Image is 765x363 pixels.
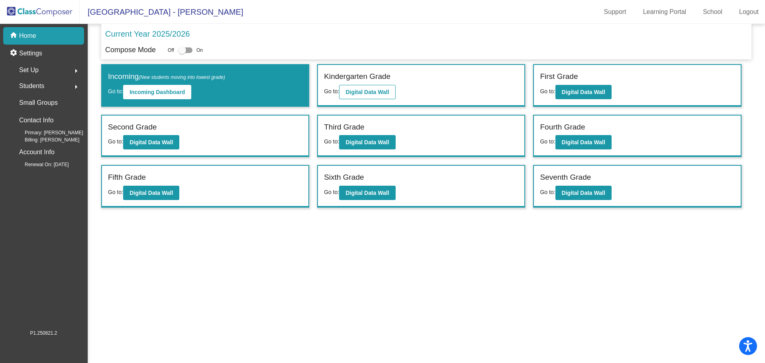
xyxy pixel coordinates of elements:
span: Go to: [540,138,555,145]
label: Seventh Grade [540,172,591,183]
a: Logout [733,6,765,18]
button: Digital Data Wall [555,85,612,99]
mat-icon: arrow_right [71,66,81,76]
label: Fifth Grade [108,172,146,183]
a: Learning Portal [637,6,693,18]
span: Set Up [19,65,39,76]
span: Go to: [540,189,555,195]
mat-icon: settings [10,49,19,58]
span: Go to: [108,189,123,195]
p: Current Year 2025/2026 [105,28,190,40]
span: Go to: [108,138,123,145]
span: Go to: [324,138,339,145]
label: First Grade [540,71,578,82]
button: Digital Data Wall [555,135,612,149]
b: Digital Data Wall [345,190,389,196]
button: Incoming Dashboard [123,85,191,99]
p: Home [19,31,36,41]
span: Go to: [324,88,339,94]
button: Digital Data Wall [123,186,179,200]
a: Support [598,6,633,18]
button: Digital Data Wall [339,85,395,99]
p: Account Info [19,147,55,158]
mat-icon: arrow_right [71,82,81,92]
b: Incoming Dashboard [129,89,185,95]
button: Digital Data Wall [123,135,179,149]
span: Go to: [540,88,555,94]
b: Digital Data Wall [345,139,389,145]
p: Compose Mode [105,45,156,55]
a: School [696,6,729,18]
mat-icon: home [10,31,19,41]
span: Billing: [PERSON_NAME] [12,136,79,143]
b: Digital Data Wall [129,190,173,196]
span: [GEOGRAPHIC_DATA] - [PERSON_NAME] [80,6,243,18]
button: Digital Data Wall [339,135,395,149]
span: Go to: [108,88,123,94]
span: Go to: [324,189,339,195]
p: Settings [19,49,42,58]
span: Primary: [PERSON_NAME] [12,129,83,136]
button: Digital Data Wall [555,186,612,200]
label: Incoming [108,71,225,82]
b: Digital Data Wall [562,89,605,95]
b: Digital Data Wall [129,139,173,145]
span: Renewal On: [DATE] [12,161,69,168]
b: Digital Data Wall [562,139,605,145]
label: Fourth Grade [540,122,585,133]
label: Sixth Grade [324,172,364,183]
label: Third Grade [324,122,364,133]
label: Second Grade [108,122,157,133]
span: Students [19,80,44,92]
button: Digital Data Wall [339,186,395,200]
span: (New students moving into lowest grade) [139,75,225,80]
label: Kindergarten Grade [324,71,390,82]
p: Contact Info [19,115,53,126]
b: Digital Data Wall [345,89,389,95]
span: On [196,47,203,54]
p: Small Groups [19,97,58,108]
span: Off [168,47,174,54]
b: Digital Data Wall [562,190,605,196]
